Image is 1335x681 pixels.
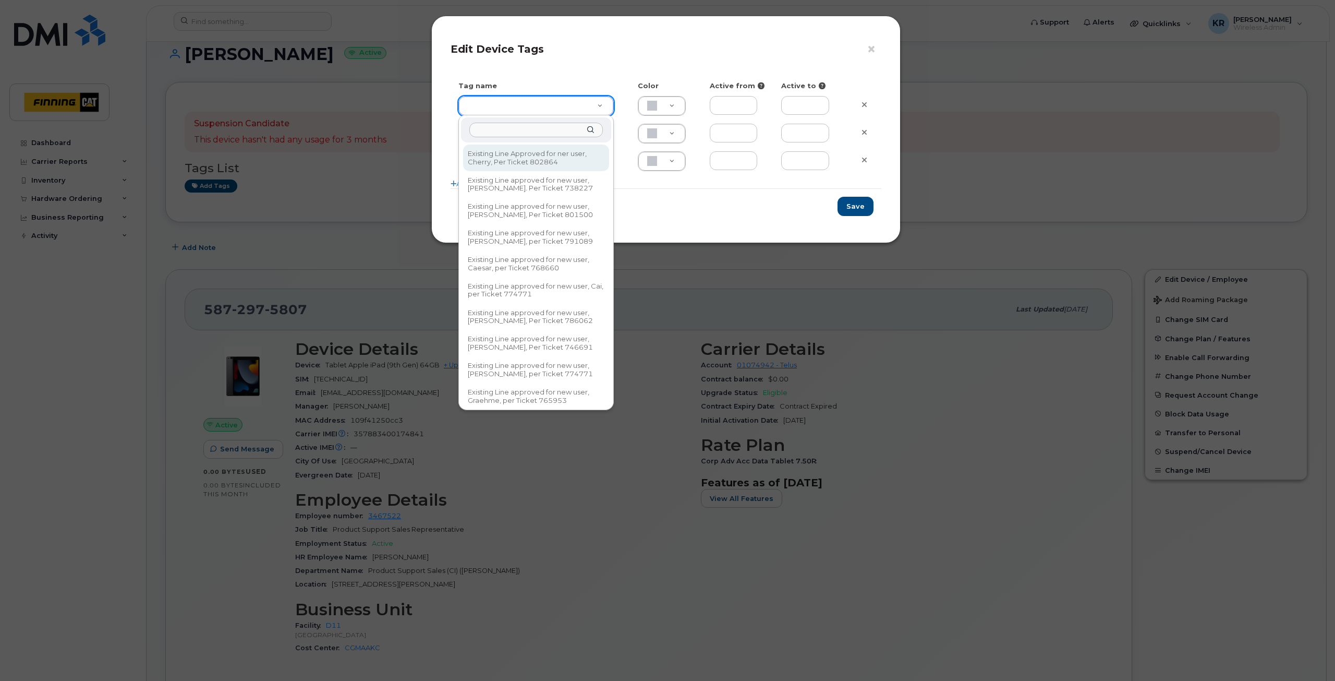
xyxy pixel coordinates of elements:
div: Existing Line approved for new user, Cai, per Ticket 774771 [464,278,608,303]
div: Existing Line approved for new user, Graehme, per Ticket 765953 [464,384,608,409]
div: Existing Line approved for new user, [PERSON_NAME], per Ticket 791089 [464,225,608,249]
div: Existing Line approved for new user, [PERSON_NAME], Per Ticket 746691 [464,331,608,356]
div: Existing Line approved for new user, Caesar, per Ticket 768660 [464,252,608,276]
div: Existing Line Approved for ner user, Cherry, Per Ticket 802864 [464,146,608,170]
div: Existing Line approved for new user, [PERSON_NAME], Per Ticket 786062 [464,305,608,329]
div: Existing Line approved for new user, [PERSON_NAME], Per Ticket 801500 [464,199,608,223]
div: Existing Line approved for new user, [PERSON_NAME]. Per Ticket 738227 [464,172,608,197]
div: Existing Line approved for new user, [PERSON_NAME], per Ticket 774771 [464,357,608,382]
iframe: Messenger Launcher [1290,636,1327,673]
